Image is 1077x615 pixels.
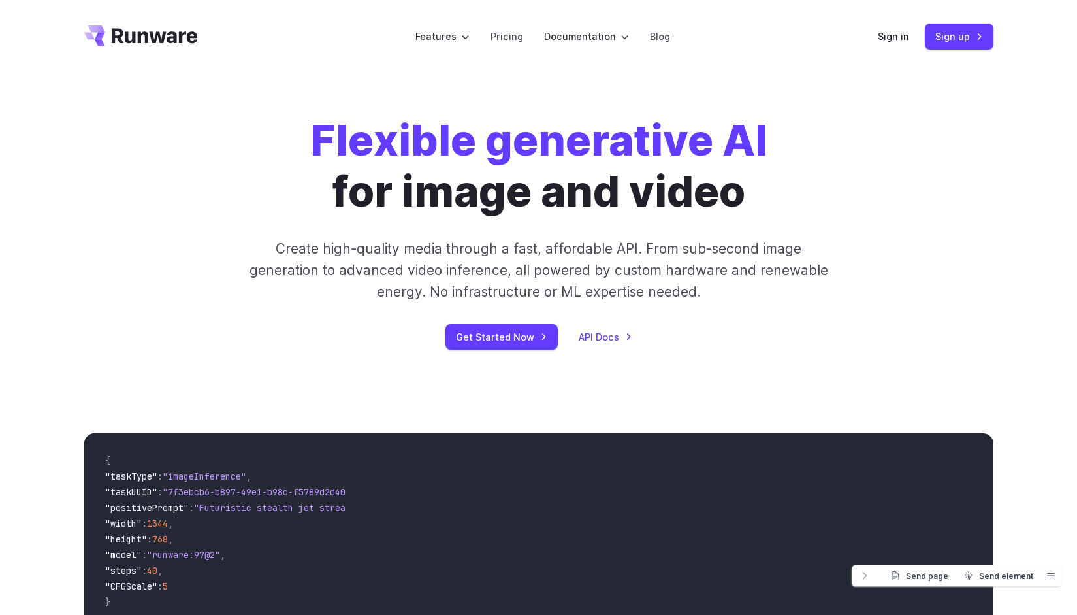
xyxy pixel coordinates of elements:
span: "width" [105,518,142,529]
span: 1344 [147,518,168,529]
a: Go to / [84,25,198,46]
span: "Futuristic stealth jet streaking through a neon-lit cityscape with glowing purple exhaust" [194,502,669,514]
span: "7f3ebcb6-b897-49e1-b98c-f5789d2d40d7" [163,486,361,498]
span: 5 [163,580,168,592]
span: , [168,518,173,529]
h1: for image and video [310,115,767,217]
span: , [168,533,173,545]
label: Features [415,29,470,44]
span: "CFGScale" [105,580,157,592]
span: : [157,486,163,498]
span: "model" [105,549,142,561]
span: 768 [152,533,168,545]
strong: Flexible generative AI [310,114,767,166]
a: Sign up [925,24,993,49]
span: "steps" [105,565,142,576]
label: Documentation [544,29,629,44]
span: { [105,455,110,467]
a: Sign in [878,29,909,44]
a: Get Started Now [445,324,558,350]
span: "imageInference" [163,471,246,482]
a: API Docs [579,329,632,344]
span: 40 [147,565,157,576]
span: : [157,580,163,592]
a: Pricing [490,29,523,44]
span: , [157,565,163,576]
span: } [105,596,110,608]
span: , [246,471,251,482]
span: , [220,549,225,561]
span: "height" [105,533,147,545]
span: : [142,549,147,561]
a: Blog [650,29,670,44]
span: : [189,502,194,514]
span: : [142,565,147,576]
p: Create high-quality media through a fast, affordable API. From sub-second image generation to adv... [248,238,829,303]
span: "taskType" [105,471,157,482]
span: "taskUUID" [105,486,157,498]
span: : [157,471,163,482]
span: : [147,533,152,545]
span: : [142,518,147,529]
span: "runware:97@2" [147,549,220,561]
span: "positivePrompt" [105,502,189,514]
